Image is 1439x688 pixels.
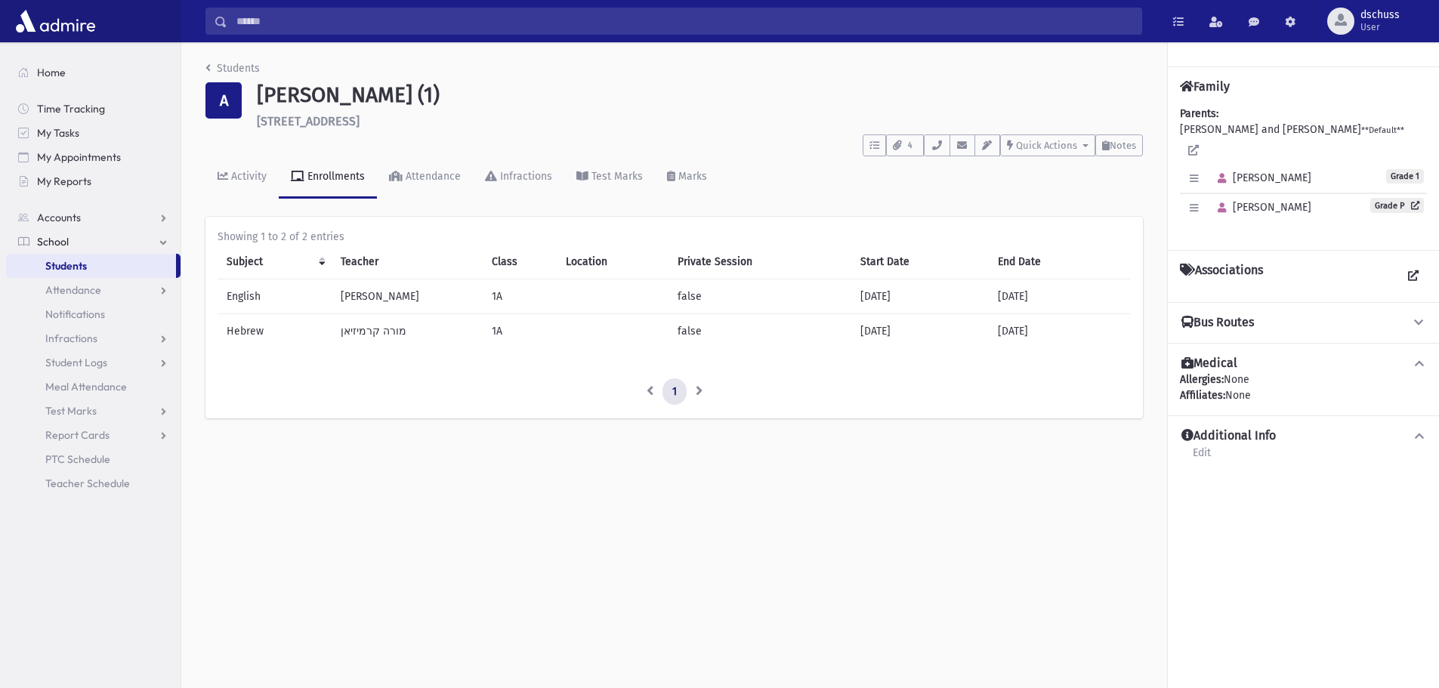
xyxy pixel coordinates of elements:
[1400,263,1427,290] a: View all Associations
[332,245,483,279] th: Teacher
[669,313,851,348] td: false
[669,279,851,313] td: false
[257,82,1143,108] h1: [PERSON_NAME] (1)
[1386,169,1424,184] span: Grade 1
[1180,356,1427,372] button: Medical
[1180,389,1225,402] b: Affiliates:
[6,375,181,399] a: Meal Attendance
[6,254,176,278] a: Students
[851,313,990,348] td: [DATE]
[6,230,181,254] a: School
[45,283,101,297] span: Attendance
[403,170,461,183] div: Attendance
[45,452,110,466] span: PTC Schedule
[45,307,105,321] span: Notifications
[227,8,1141,35] input: Search
[669,245,851,279] th: Private Session
[1180,373,1224,386] b: Allergies:
[6,399,181,423] a: Test Marks
[218,279,332,313] td: English
[45,477,130,490] span: Teacher Schedule
[45,428,110,442] span: Report Cards
[989,313,1131,348] td: [DATE]
[6,350,181,375] a: Student Logs
[37,102,105,116] span: Time Tracking
[37,66,66,79] span: Home
[218,229,1131,245] div: Showing 1 to 2 of 2 entries
[6,205,181,230] a: Accounts
[6,326,181,350] a: Infractions
[37,126,79,140] span: My Tasks
[6,302,181,326] a: Notifications
[1181,428,1276,444] h4: Additional Info
[228,170,267,183] div: Activity
[1000,134,1095,156] button: Quick Actions
[205,156,279,199] a: Activity
[45,356,107,369] span: Student Logs
[1180,315,1427,331] button: Bus Routes
[45,332,97,345] span: Infractions
[304,170,365,183] div: Enrollments
[989,245,1131,279] th: End Date
[1181,356,1237,372] h4: Medical
[45,380,127,393] span: Meal Attendance
[483,313,557,348] td: 1A
[12,6,99,36] img: AdmirePro
[6,145,181,169] a: My Appointments
[1192,444,1212,471] a: Edit
[45,404,97,418] span: Test Marks
[6,121,181,145] a: My Tasks
[6,97,181,121] a: Time Tracking
[1370,198,1424,213] a: Grade P
[1181,315,1254,331] h4: Bus Routes
[6,471,181,495] a: Teacher Schedule
[1360,9,1400,21] span: dschuss
[655,156,719,199] a: Marks
[497,170,552,183] div: Infractions
[1211,171,1311,184] span: [PERSON_NAME]
[1095,134,1143,156] button: Notes
[675,170,707,183] div: Marks
[483,279,557,313] td: 1A
[6,278,181,302] a: Attendance
[1110,140,1136,151] span: Notes
[279,156,377,199] a: Enrollments
[1180,263,1263,290] h4: Associations
[37,150,121,164] span: My Appointments
[989,279,1131,313] td: [DATE]
[37,235,69,248] span: School
[6,60,181,85] a: Home
[1180,106,1427,238] div: [PERSON_NAME] and [PERSON_NAME]
[588,170,643,183] div: Test Marks
[205,60,260,82] nav: breadcrumb
[332,279,483,313] td: [PERSON_NAME]
[1180,387,1427,403] div: None
[1180,79,1230,94] h4: Family
[1360,21,1400,33] span: User
[45,259,87,273] span: Students
[257,114,1143,128] h6: [STREET_ADDRESS]
[218,245,332,279] th: Subject
[37,211,81,224] span: Accounts
[1211,201,1311,214] span: [PERSON_NAME]
[332,313,483,348] td: מורה קרמיזיאן
[205,62,260,75] a: Students
[473,156,564,199] a: Infractions
[1180,428,1427,444] button: Additional Info
[377,156,473,199] a: Attendance
[37,174,91,188] span: My Reports
[886,134,924,156] button: 4
[564,156,655,199] a: Test Marks
[6,169,181,193] a: My Reports
[1180,372,1427,403] div: None
[662,378,687,406] a: 1
[1016,140,1077,151] span: Quick Actions
[557,245,668,279] th: Location
[851,279,990,313] td: [DATE]
[6,423,181,447] a: Report Cards
[903,139,917,153] span: 4
[1180,107,1218,120] b: Parents:
[851,245,990,279] th: Start Date
[6,447,181,471] a: PTC Schedule
[483,245,557,279] th: Class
